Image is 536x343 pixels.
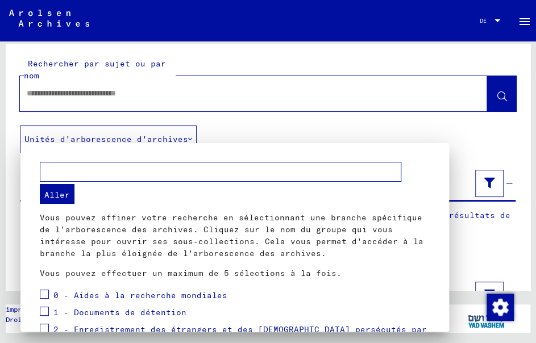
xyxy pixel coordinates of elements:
img: Modifier le consentement [487,294,514,321]
font: Vous pouvez effectuer un maximum de 5 sélections à la fois. [40,268,342,278]
font: 1 - Documents de détention [53,307,186,317]
font: 0 - Aides à la recherche mondiales [53,290,227,300]
font: Aller [44,190,70,200]
font: Vous pouvez affiner votre recherche en sélectionnant une branche spécifique de l'arborescence des... [40,212,423,258]
button: Aller [40,184,74,204]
